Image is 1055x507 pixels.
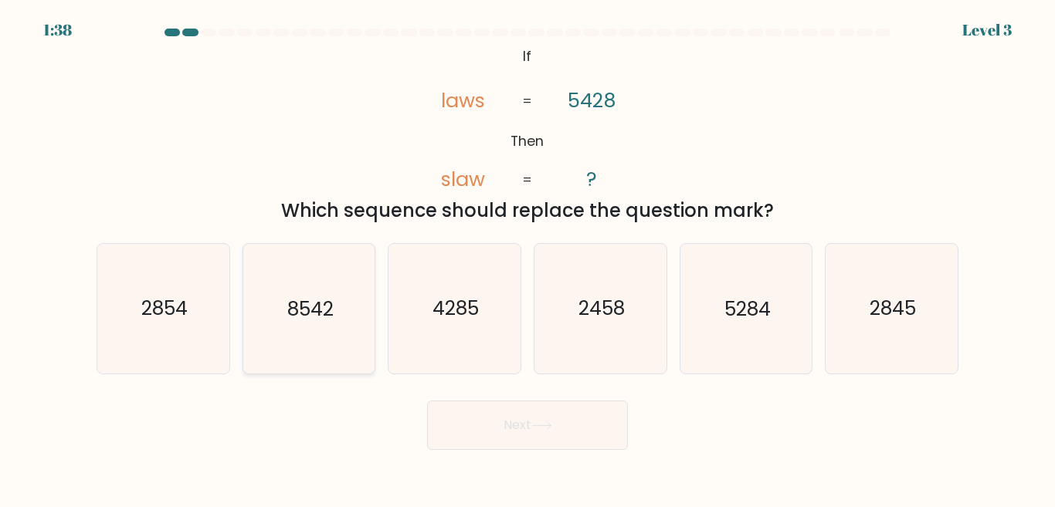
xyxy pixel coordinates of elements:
[106,197,949,225] div: Which sequence should replace the question mark?
[962,19,1012,42] div: Level 3
[441,165,485,193] tspan: slaw
[522,91,532,110] tspan: =
[441,86,485,114] tspan: laws
[287,295,334,322] text: 8542
[427,401,628,450] button: Next
[404,42,651,194] svg: @import url('[URL][DOMAIN_NAME]);
[511,131,544,150] tspan: Then
[724,295,771,322] text: 5284
[433,295,479,322] text: 4285
[870,295,916,322] text: 2845
[522,170,532,189] tspan: =
[568,86,616,114] tspan: 5428
[141,295,188,322] text: 2854
[578,295,625,322] text: 2458
[523,46,531,66] tspan: If
[43,19,72,42] div: 1:38
[586,165,597,193] tspan: ?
